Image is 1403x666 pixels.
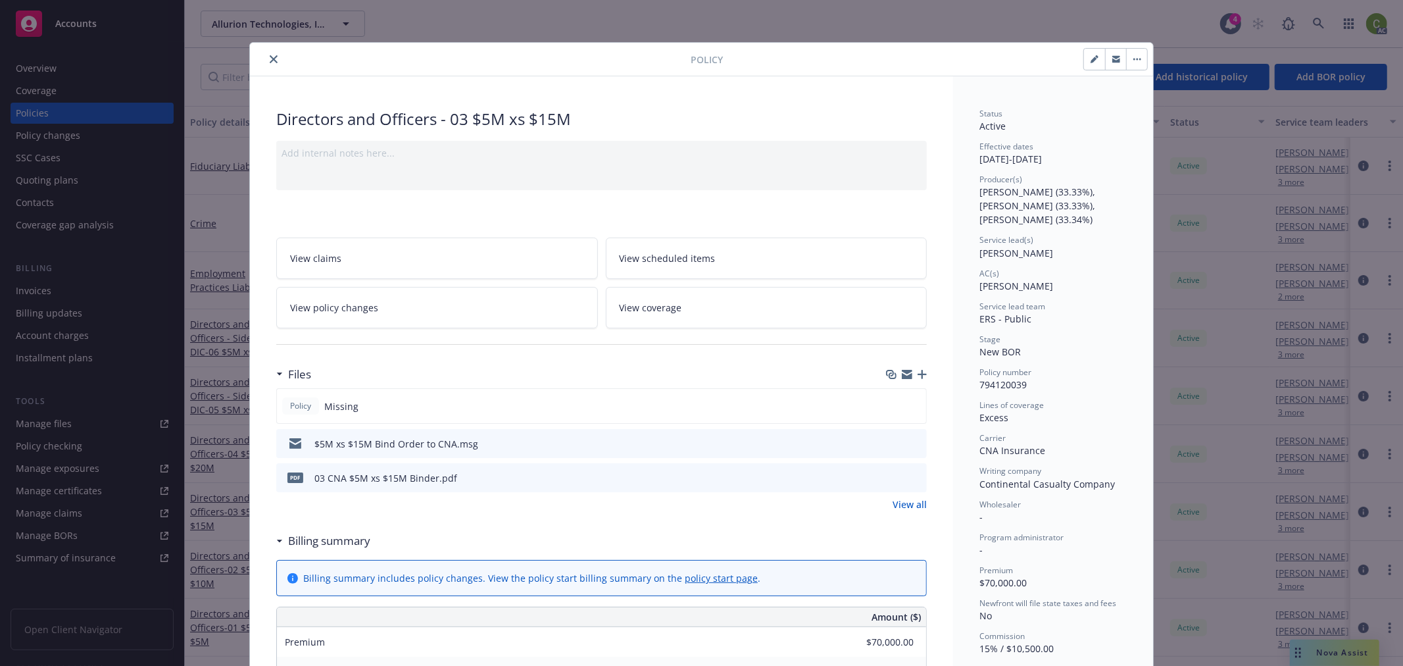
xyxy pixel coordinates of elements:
[285,636,325,648] span: Premium
[276,108,927,130] div: Directors and Officers - 03 $5M xs $15M
[276,287,598,328] a: View policy changes
[979,576,1027,589] span: $70,000.00
[893,498,927,511] a: View all
[324,399,358,413] span: Missing
[979,630,1025,642] span: Commission
[979,378,1027,391] span: 794120039
[979,399,1044,411] span: Lines of coverage
[979,141,1033,152] span: Effective dates
[288,366,311,383] h3: Files
[979,598,1116,609] span: Newfront will file state taxes and fees
[276,532,370,550] div: Billing summary
[979,313,1031,325] span: ERS - Public
[287,400,314,412] span: Policy
[979,141,1127,166] div: [DATE] - [DATE]
[620,251,716,265] span: View scheduled items
[266,51,282,67] button: close
[691,53,723,66] span: Policy
[889,471,899,485] button: download file
[282,146,922,160] div: Add internal notes here...
[910,437,922,451] button: preview file
[979,301,1045,312] span: Service lead team
[979,565,1013,576] span: Premium
[287,473,303,482] span: pdf
[979,642,1054,655] span: 15% / $10,500.00
[314,437,478,451] div: $5M xs $15M Bind Order to CNA.msg
[979,444,1045,457] span: CNA Insurance
[979,108,1002,119] span: Status
[979,499,1021,510] span: Wholesaler
[979,346,1021,358] span: New BOR
[979,367,1031,378] span: Policy number
[290,301,378,315] span: View policy changes
[979,334,1000,345] span: Stage
[979,465,1041,476] span: Writing company
[276,238,598,279] a: View claims
[979,247,1053,259] span: [PERSON_NAME]
[979,120,1006,132] span: Active
[872,610,921,624] span: Amount ($)
[836,632,922,652] input: 0.00
[276,366,311,383] div: Files
[979,268,999,279] span: AC(s)
[979,511,983,523] span: -
[910,471,922,485] button: preview file
[979,280,1053,292] span: [PERSON_NAME]
[889,437,899,451] button: download file
[979,411,1127,424] div: Excess
[606,287,927,328] a: View coverage
[979,432,1006,444] span: Carrier
[979,544,983,556] span: -
[290,251,341,265] span: View claims
[620,301,682,315] span: View coverage
[685,572,758,584] a: policy start page
[979,186,1098,226] span: [PERSON_NAME] (33.33%), [PERSON_NAME] (33.33%), [PERSON_NAME] (33.34%)
[979,532,1064,543] span: Program administrator
[979,174,1022,185] span: Producer(s)
[303,571,760,585] div: Billing summary includes policy changes. View the policy start billing summary on the .
[288,532,370,550] h3: Billing summary
[979,478,1115,490] span: Continental Casualty Company
[979,234,1033,245] span: Service lead(s)
[606,238,927,279] a: View scheduled items
[979,609,992,622] span: No
[314,471,457,485] div: 03 CNA $5M xs $15M Binder.pdf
